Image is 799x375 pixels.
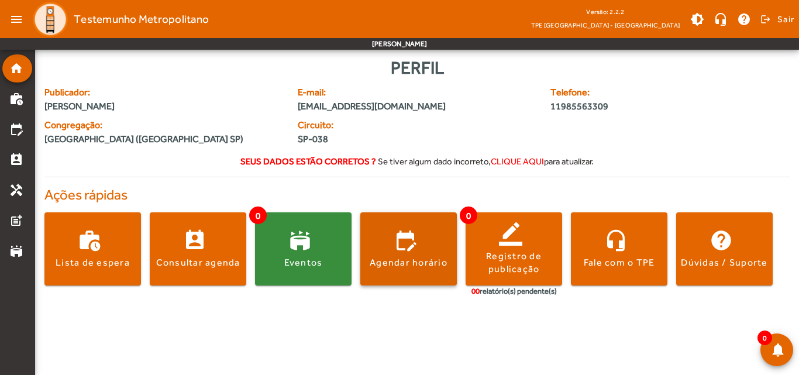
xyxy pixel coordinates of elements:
span: Circuito: [298,118,410,132]
span: Se tiver algum dado incorreto, para atualizar. [378,156,594,166]
span: Testemunho Metropolitano [74,10,209,29]
h4: Ações rápidas [44,187,790,204]
span: Publicador: [44,85,284,99]
button: Fale com o TPE [571,212,667,285]
div: Lista de espera [56,256,130,269]
span: 00 [471,287,480,295]
div: Registro de publicação [466,250,562,276]
span: 0 [249,207,267,224]
span: Telefone: [550,85,726,99]
button: Consultar agenda [150,212,246,285]
mat-icon: stadium [9,244,23,258]
div: Consultar agenda [156,256,240,269]
span: [PERSON_NAME] [44,99,284,113]
div: relatório(s) pendente(s) [471,285,557,297]
span: [EMAIL_ADDRESS][DOMAIN_NAME] [298,99,537,113]
button: Agendar horário [360,212,457,285]
button: Eventos [255,212,352,285]
span: clique aqui [491,156,544,166]
mat-icon: post_add [9,214,23,228]
button: Lista de espera [44,212,141,285]
mat-icon: edit_calendar [9,122,23,136]
mat-icon: menu [5,8,28,31]
button: Dúvidas / Suporte [676,212,773,285]
div: Fale com o TPE [584,256,655,269]
span: Congregação: [44,118,284,132]
button: Sair [759,11,794,28]
span: [GEOGRAPHIC_DATA] ([GEOGRAPHIC_DATA] SP) [44,132,243,146]
mat-icon: perm_contact_calendar [9,153,23,167]
button: Registro de publicação [466,212,562,285]
strong: Seus dados estão corretos ? [240,156,376,166]
div: Dúvidas / Suporte [681,256,767,269]
span: 0 [757,331,772,345]
span: TPE [GEOGRAPHIC_DATA] - [GEOGRAPHIC_DATA] [531,19,680,31]
mat-icon: work_history [9,92,23,106]
img: Logo TPE [33,2,68,37]
span: 0 [460,207,477,224]
span: SP-038 [298,132,410,146]
span: Sair [777,10,794,29]
div: Perfil [44,54,790,81]
span: 11985563309 [550,99,726,113]
div: Agendar horário [370,256,447,269]
div: Eventos [284,256,323,269]
mat-icon: handyman [9,183,23,197]
span: E-mail: [298,85,537,99]
mat-icon: home [9,61,23,75]
a: Testemunho Metropolitano [28,2,209,37]
div: Versão: 2.2.2 [531,5,680,19]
